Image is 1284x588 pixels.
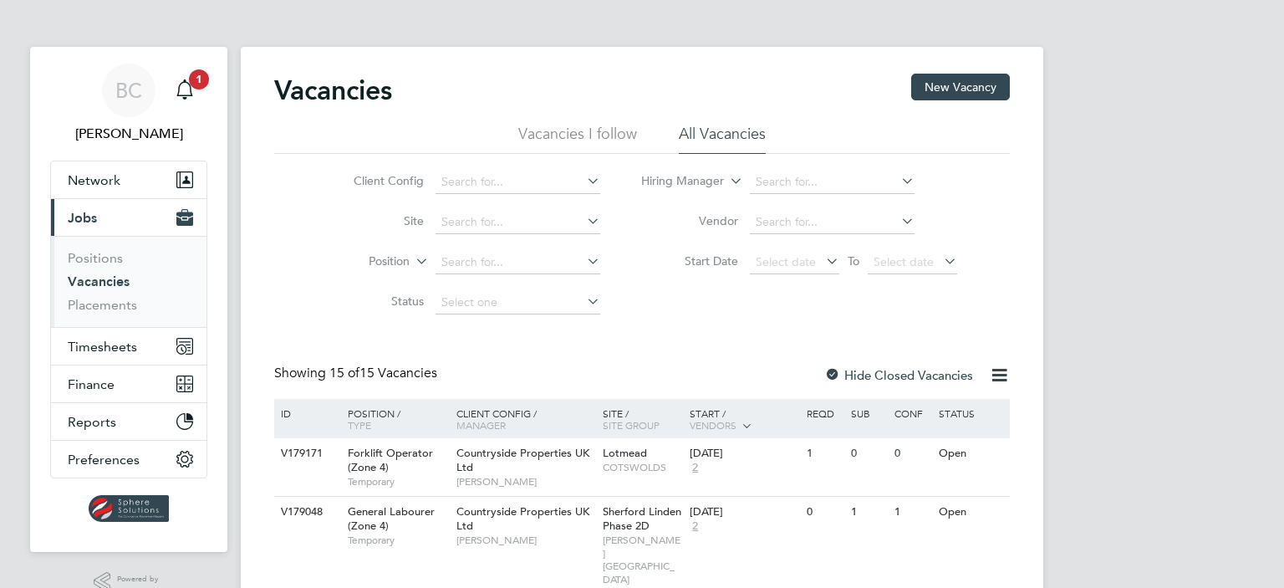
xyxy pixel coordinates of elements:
div: 0 [847,438,890,469]
span: Powered by [117,572,164,586]
span: Select date [874,254,934,269]
span: [PERSON_NAME] [456,475,594,488]
label: Client Config [328,173,424,188]
span: 2 [690,461,701,475]
span: To [843,250,864,272]
button: Preferences [51,441,206,478]
div: 0 [802,497,846,528]
span: Sherford Linden Phase 2D [603,504,681,533]
button: Reports [51,403,206,440]
div: Showing [274,365,441,382]
span: Temporary [348,475,448,488]
label: Position [313,253,410,270]
a: Vacancies [68,274,130,289]
li: All Vacancies [679,124,766,154]
div: Status [935,399,1007,427]
input: Search for... [436,211,600,234]
a: Placements [68,297,137,313]
label: Vendor [642,213,738,228]
div: Start / [685,399,802,441]
div: Open [935,438,1007,469]
nav: Main navigation [30,47,227,552]
div: 1 [890,497,934,528]
span: [PERSON_NAME][GEOGRAPHIC_DATA] [603,534,682,585]
button: Finance [51,366,206,402]
input: Search for... [436,171,600,194]
span: Briony Carr [50,124,207,144]
span: General Labourer (Zone 4) [348,504,435,533]
div: [DATE] [690,505,798,519]
span: 15 of [329,365,359,381]
label: Site [328,213,424,228]
div: 0 [890,438,934,469]
span: Select date [756,254,816,269]
span: Site Group [603,418,660,432]
a: Positions [68,250,123,266]
div: Conf [890,399,934,427]
span: Preferences [68,452,140,468]
span: Jobs [68,210,97,226]
div: V179048 [277,497,335,528]
div: Sub [847,399,890,427]
h2: Vacancies [274,74,392,107]
span: [PERSON_NAME] [456,534,594,547]
span: BC [115,79,142,101]
span: Temporary [348,534,448,547]
label: Start Date [642,253,738,268]
span: 2 [690,519,701,534]
span: 1 [189,69,209,89]
span: Lotmead [603,446,647,460]
div: ID [277,399,335,427]
label: Status [328,294,424,309]
button: Jobs [51,199,206,236]
div: 1 [847,497,890,528]
span: Finance [68,376,115,392]
div: [DATE] [690,447,798,461]
a: Go to home page [50,495,207,522]
span: 15 Vacancies [329,365,437,381]
button: Network [51,161,206,198]
div: Site / [599,399,686,439]
span: Reports [68,414,116,430]
a: BC[PERSON_NAME] [50,64,207,144]
span: Countryside Properties UK Ltd [456,504,589,533]
input: Search for... [750,171,915,194]
label: Hiring Manager [628,173,724,190]
input: Search for... [750,211,915,234]
label: Hide Closed Vacancies [824,367,973,383]
span: COTSWOLDS [603,461,682,474]
a: 1 [168,64,201,117]
span: Manager [456,418,506,432]
li: Vacancies I follow [518,124,637,154]
input: Search for... [436,251,600,274]
span: Vendors [690,418,736,432]
div: Jobs [51,236,206,327]
img: spheresolutions-logo-retina.png [89,495,170,522]
span: Type [348,418,371,432]
button: New Vacancy [911,74,1010,100]
input: Select one [436,291,600,314]
span: Countryside Properties UK Ltd [456,446,589,474]
span: Timesheets [68,339,137,355]
div: 1 [802,438,846,469]
div: Position / [335,399,452,439]
div: Open [935,497,1007,528]
button: Timesheets [51,328,206,365]
span: Network [68,172,120,188]
div: Reqd [802,399,846,427]
div: Client Config / [452,399,599,439]
div: V179171 [277,438,335,469]
span: Forklift Operator (Zone 4) [348,446,433,474]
